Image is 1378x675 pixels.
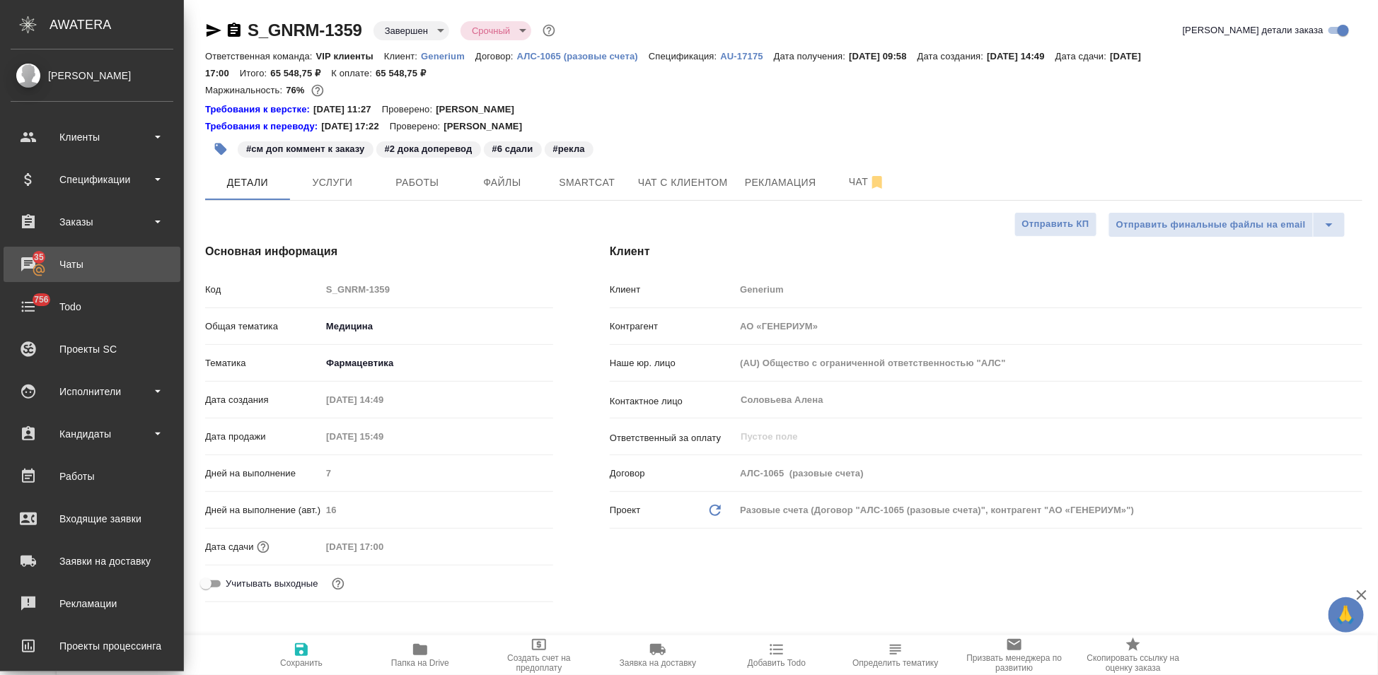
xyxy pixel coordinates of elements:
button: Скопировать ссылку [226,22,243,39]
input: Пустое поле [735,316,1362,336]
p: Маржинальность: [205,85,286,95]
p: Ответственная команда: [205,51,316,61]
p: Проверено: [382,102,436,117]
span: Чат [833,173,901,191]
p: [DATE] 11:27 [313,102,382,117]
div: Спецификации [11,169,173,190]
p: Клиент: [384,51,421,61]
button: Добавить тэг [205,134,236,165]
button: Если добавить услуги и заполнить их объемом, то дата рассчитается автоматически [254,538,272,556]
button: Создать счет на предоплату [480,635,598,675]
p: Общая тематика [205,319,321,334]
div: Фармацевтика [321,351,553,375]
p: Проект [610,503,641,517]
span: Сохранить [280,658,323,668]
input: Пустое поле [321,426,445,447]
p: VIP клиенты [316,51,384,61]
div: Клиенты [11,127,173,148]
a: Проекты процессинга [4,628,180,664]
span: [PERSON_NAME] детали заказа [1183,23,1324,37]
button: Добавить Todo [717,635,836,675]
p: К оплате: [331,68,376,78]
div: Проекты процессинга [11,635,173,657]
span: 2 дока доперевод [375,142,482,154]
p: Дата создания: [917,51,987,61]
p: 76% [286,85,308,95]
button: Папка на Drive [361,635,480,675]
a: Заявки на доставку [4,544,180,579]
p: Контактное лицо [610,394,735,409]
h4: Клиент [610,243,1362,260]
span: Файлы [468,174,536,192]
input: Пустое поле [321,463,553,483]
div: Завершен [461,21,531,40]
a: Рекламации [4,586,180,621]
span: Чат с клиентом [638,174,728,192]
div: Рекламации [11,593,173,614]
div: Завершен [374,21,449,40]
button: 🙏 [1328,597,1364,633]
p: Generium [421,51,475,61]
input: Пустое поле [735,463,1362,483]
span: Создать счет на предоплату [488,653,590,673]
span: Услуги [299,174,366,192]
p: Тематика [205,356,321,370]
p: Дата сдачи [205,540,254,554]
span: Рекламация [745,174,816,192]
div: Заказы [11,211,173,233]
button: Скопировать ссылку на оценку заказа [1074,635,1193,675]
p: Ответственный за оплату [610,431,735,445]
p: Наше юр. лицо [610,356,735,370]
button: Скопировать ссылку для ЯМессенджера [205,22,222,39]
p: #см доп коммент к заказу [246,142,365,156]
span: Определить тематику [852,658,938,668]
p: Договор: [475,51,517,61]
p: Контрагент [610,319,735,334]
span: 6 сдали [482,142,543,154]
p: [DATE] 17:22 [321,119,390,134]
span: 🙏 [1334,600,1358,630]
span: Добавить Todo [748,658,806,668]
p: Дней на выполнение (авт.) [205,503,321,517]
p: [DATE] 14:49 [987,51,1055,61]
p: Договор [610,466,735,481]
span: Smartcat [553,174,621,192]
input: Пустое поле [321,500,553,520]
input: Пустое поле [735,279,1362,300]
p: Дата создания [205,393,321,407]
a: АЛС-1065 (разовые счета) [517,49,649,61]
div: Разовые счета (Договор "АЛС-1065 (разовые счета)", контрагент "АО «ГЕНЕРИУМ»") [735,498,1362,522]
a: 756Todo [4,289,180,324]
div: AWATERA [50,11,184,39]
p: #рекла [553,142,585,156]
p: #6 сдали [492,142,533,156]
div: Кандидаты [11,423,173,445]
span: Детали [214,174,282,192]
a: Проекты SC [4,331,180,367]
div: Входящие заявки [11,508,173,529]
div: Todo [11,296,173,317]
button: Определить тематику [836,635,955,675]
p: [PERSON_NAME] [436,102,525,117]
div: Проекты SC [11,339,173,360]
button: Доп статусы указывают на важность/срочность заказа [540,21,558,40]
span: Заявка на доставку [620,658,696,668]
span: Работы [383,174,451,192]
input: Пустое поле [739,428,1329,445]
p: [PERSON_NAME] [444,119,533,134]
div: Заявки на доставку [11,551,173,572]
span: 756 [25,293,57,307]
button: Срочный [468,25,514,37]
div: Работы [11,466,173,487]
input: Пустое поле [321,279,553,300]
p: Клиент [610,283,735,297]
div: [PERSON_NAME] [11,68,173,83]
p: #2 дока доперевод [385,142,473,156]
p: AU-17175 [721,51,774,61]
div: Чаты [11,254,173,275]
svg: Отписаться [869,174,886,191]
input: Пустое поле [735,353,1362,373]
button: Выбери, если сб и вс нужно считать рабочими днями для выполнения заказа. [329,575,347,593]
span: 35 [25,250,52,264]
span: Скопировать ссылку на оценку заказа [1082,653,1184,673]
